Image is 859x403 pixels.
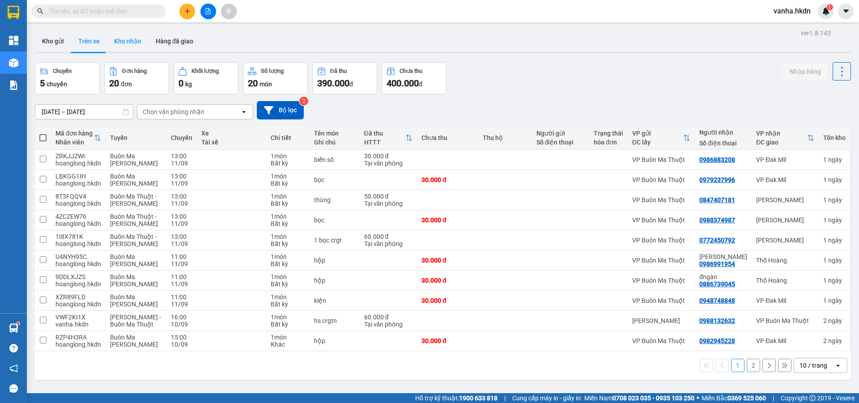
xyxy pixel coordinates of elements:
[536,130,585,137] div: Người gửi
[828,297,842,304] span: ngày
[55,173,101,180] div: LBKGG1IH
[314,257,355,264] div: hộp
[756,130,807,137] div: VP nhận
[314,337,355,344] div: hộp
[421,216,474,224] div: 30.000 đ
[822,7,830,15] img: icon-new-feature
[49,6,155,16] input: Tìm tên, số ĐT hoặc mã đơn
[421,257,474,264] div: 30.000 đ
[271,334,305,341] div: 1 món
[330,68,347,74] div: Đã thu
[171,260,192,267] div: 11/09
[171,180,192,187] div: 11/09
[225,8,232,14] span: aim
[110,134,162,141] div: Tuyến
[110,193,158,207] span: Buôn Ma Thuột - [PERSON_NAME]
[171,301,192,308] div: 11/09
[55,139,94,146] div: Nhân viên
[314,297,355,304] div: kiện
[271,233,305,240] div: 1 món
[261,68,284,74] div: Số lượng
[364,321,412,328] div: Tại văn phòng
[421,176,474,183] div: 30.000 đ
[632,176,690,183] div: VP Buôn Ma Thuột
[271,273,305,280] div: 1 món
[55,260,101,267] div: hoanglong.hkdn
[756,156,814,163] div: VP Đak Mil
[612,395,694,402] strong: 0708 023 035 - 0935 103 250
[9,344,18,352] span: question-circle
[756,257,814,264] div: Thổ Hoàng
[171,273,192,280] div: 11:00
[828,237,842,244] span: ngày
[55,293,101,301] div: XZR89FLD
[364,139,405,146] div: HTTT
[756,237,814,244] div: [PERSON_NAME]
[828,337,842,344] span: ngày
[271,213,305,220] div: 1 món
[699,317,735,324] div: 0988132632
[594,139,623,146] div: hóa đơn
[364,193,412,200] div: 50.000 đ
[483,134,527,141] div: Thu hộ
[221,4,237,19] button: aim
[109,78,119,89] span: 20
[360,126,417,150] th: Toggle SortBy
[171,314,192,321] div: 16:00
[110,334,158,348] span: Buôn Ma [PERSON_NAME]
[702,393,766,403] span: Miền Bắc
[823,216,846,224] div: 1
[823,297,846,304] div: 1
[248,78,258,89] span: 20
[756,176,814,183] div: VP Đak Mil
[191,68,219,74] div: Khối lượng
[171,213,192,220] div: 13:00
[121,81,132,88] span: đơn
[756,139,807,146] div: ĐC giao
[314,237,355,244] div: 1 bọc crgt
[727,395,766,402] strong: 0369 525 060
[271,153,305,160] div: 1 món
[536,139,585,146] div: Số điện thoại
[171,280,192,288] div: 11/09
[699,237,735,244] div: 0772450792
[628,126,695,150] th: Toggle SortBy
[271,160,305,167] div: Bất kỳ
[171,220,192,227] div: 11/09
[271,220,305,227] div: Bất kỳ
[699,280,735,288] div: 0886739045
[838,4,854,19] button: caret-down
[504,393,506,403] span: |
[110,293,158,308] span: Buôn Ma [PERSON_NAME]
[185,81,192,88] span: kg
[314,317,355,324] div: hs crgtn
[828,277,842,284] span: ngày
[271,134,305,141] div: Chi tiết
[47,81,67,88] span: chuyến
[756,196,814,204] div: [PERSON_NAME]
[55,160,101,167] div: hoanglong.hkdn
[35,30,71,52] button: Kho gửi
[51,126,106,150] th: Toggle SortBy
[71,30,107,52] button: Trên xe
[823,317,846,324] div: 2
[149,30,200,52] button: Hàng đã giao
[271,240,305,247] div: Bất kỳ
[35,62,100,94] button: Chuyến5chuyến
[632,196,690,204] div: VP Buôn Ma Thuột
[756,297,814,304] div: VP Đak Mil
[400,68,422,74] div: Chưa thu
[53,68,72,74] div: Chuyến
[271,341,305,348] div: Khác
[35,105,133,119] input: Select a date range.
[110,153,158,167] span: Buôn Ma [PERSON_NAME]
[314,277,355,284] div: hộp
[314,156,355,163] div: biển số
[55,280,101,288] div: hoanglong.hkdn
[823,337,846,344] div: 2
[699,129,747,136] div: Người nhận
[632,277,690,284] div: VP Buôn Ma Thuột
[364,200,412,207] div: Tại văn phòng
[317,78,349,89] span: 390.000
[632,257,690,264] div: VP Buôn Ma Thuột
